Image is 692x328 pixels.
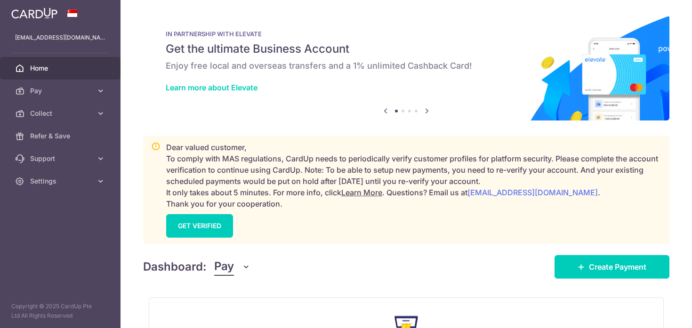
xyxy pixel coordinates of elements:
a: Learn more about Elevate [166,83,257,92]
a: Create Payment [555,255,669,279]
button: Pay [214,258,250,276]
span: Support [30,154,92,163]
p: IN PARTNERSHIP WITH ELEVATE [166,30,647,38]
span: Collect [30,109,92,118]
h5: Get the ultimate Business Account [166,41,647,56]
p: [EMAIL_ADDRESS][DOMAIN_NAME] [15,33,105,42]
span: Create Payment [589,261,646,272]
a: Learn More [341,188,382,197]
span: Pay [214,258,234,276]
h6: Enjoy free local and overseas transfers and a 1% unlimited Cashback Card! [166,60,647,72]
span: Refer & Save [30,131,92,141]
span: Settings [30,176,92,186]
a: GET VERIFIED [166,214,233,238]
span: Home [30,64,92,73]
a: [EMAIL_ADDRESS][DOMAIN_NAME] [467,188,598,197]
img: Renovation banner [143,15,669,120]
span: Pay [30,86,92,96]
img: CardUp [11,8,57,19]
h4: Dashboard: [143,258,207,275]
p: Dear valued customer, To comply with MAS regulations, CardUp needs to periodically verify custome... [166,142,661,209]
